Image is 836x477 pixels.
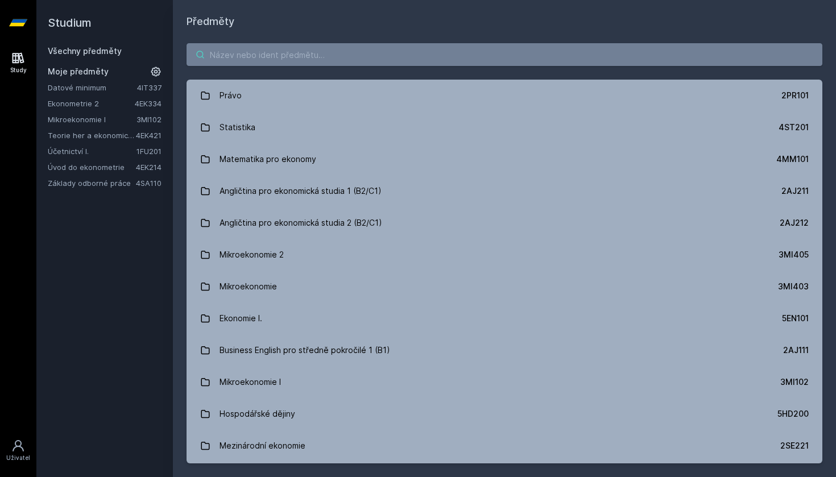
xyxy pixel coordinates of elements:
a: Účetnictví I. [48,146,136,157]
a: Angličtina pro ekonomická studia 1 (B2/C1) 2AJ211 [187,175,822,207]
a: Statistika 4ST201 [187,111,822,143]
div: Mikroekonomie [220,275,277,298]
div: Mikroekonomie 2 [220,243,284,266]
div: 2SE221 [780,440,809,451]
a: 4SA110 [136,179,162,188]
div: 4ST201 [779,122,809,133]
div: Mikroekonomie I [220,371,281,393]
div: Angličtina pro ekonomická studia 1 (B2/C1) [220,180,382,202]
div: 3MI403 [778,281,809,292]
a: Právo 2PR101 [187,80,822,111]
a: Teorie her a ekonomické rozhodování [48,130,136,141]
input: Název nebo ident předmětu… [187,43,822,66]
a: Základy odborné práce [48,177,136,189]
div: Ekonomie I. [220,307,262,330]
div: 3MI102 [780,376,809,388]
a: Úvod do ekonometrie [48,161,136,173]
h1: Předměty [187,14,822,30]
a: 1FU201 [136,147,162,156]
div: 3MI405 [779,249,809,260]
div: 5EN101 [782,313,809,324]
a: Ekonometrie 2 [48,98,135,109]
div: 2PR101 [781,90,809,101]
a: Mikroekonomie 3MI403 [187,271,822,302]
div: Mezinárodní ekonomie [220,434,305,457]
a: Mikroekonomie I [48,114,136,125]
div: Statistika [220,116,255,139]
div: Matematika pro ekonomy [220,148,316,171]
div: Uživatel [6,454,30,462]
a: Business English pro středně pokročilé 1 (B1) 2AJ111 [187,334,822,366]
a: Mikroekonomie 2 3MI405 [187,239,822,271]
div: 4MM101 [776,154,809,165]
a: Uživatel [2,433,34,468]
span: Moje předměty [48,66,109,77]
a: Mikroekonomie I 3MI102 [187,366,822,398]
div: 2AJ111 [783,345,809,356]
a: Ekonomie I. 5EN101 [187,302,822,334]
div: Angličtina pro ekonomická studia 2 (B2/C1) [220,211,382,234]
a: Mezinárodní ekonomie 2SE221 [187,430,822,462]
a: 3MI102 [136,115,162,124]
a: 4EK421 [136,131,162,140]
div: 2AJ211 [781,185,809,197]
a: Hospodářské dějiny 5HD200 [187,398,822,430]
div: Study [10,66,27,74]
a: Angličtina pro ekonomická studia 2 (B2/C1) 2AJ212 [187,207,822,239]
div: 5HD200 [777,408,809,420]
a: 4IT337 [137,83,162,92]
a: 4EK334 [135,99,162,108]
div: 2AJ212 [780,217,809,229]
a: 4EK214 [136,163,162,172]
a: Matematika pro ekonomy 4MM101 [187,143,822,175]
div: Právo [220,84,242,107]
div: Business English pro středně pokročilé 1 (B1) [220,339,390,362]
a: Datové minimum [48,82,137,93]
div: Hospodářské dějiny [220,403,295,425]
a: Všechny předměty [48,46,122,56]
a: Study [2,45,34,80]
